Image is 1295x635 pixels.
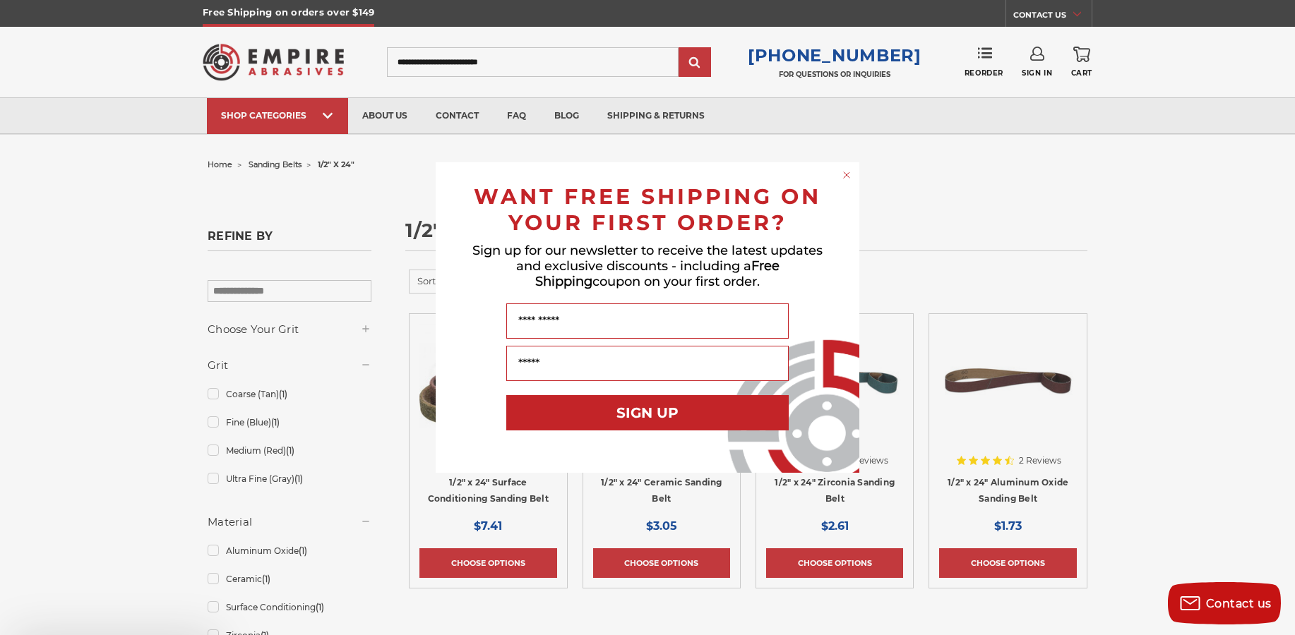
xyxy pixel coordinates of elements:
button: Contact us [1168,582,1281,624]
span: Free Shipping [535,258,780,289]
span: WANT FREE SHIPPING ON YOUR FIRST ORDER? [474,183,821,236]
button: Close dialog [840,168,854,182]
span: Sign up for our newsletter to receive the latest updates and exclusive discounts - including a co... [472,243,823,289]
span: Contact us [1206,597,1272,610]
button: SIGN UP [506,395,789,430]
